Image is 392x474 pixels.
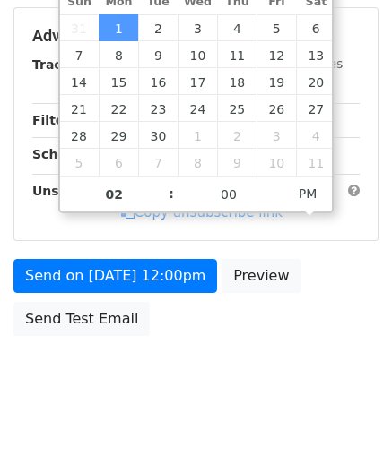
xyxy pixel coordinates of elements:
span: October 5, 2025 [60,149,100,176]
span: September 30, 2025 [138,122,178,149]
a: Send on [DATE] 12:00pm [13,259,217,293]
span: October 2, 2025 [217,122,257,149]
iframe: Chat Widget [302,388,392,474]
span: September 18, 2025 [217,68,257,95]
span: October 10, 2025 [257,149,296,176]
strong: Tracking [32,57,92,72]
span: September 2, 2025 [138,14,178,41]
span: September 14, 2025 [60,68,100,95]
span: September 9, 2025 [138,41,178,68]
span: October 7, 2025 [138,149,178,176]
span: September 19, 2025 [257,68,296,95]
span: September 3, 2025 [178,14,217,41]
span: September 6, 2025 [296,14,335,41]
strong: Schedule [32,147,97,161]
span: October 6, 2025 [99,149,138,176]
a: Preview [222,259,301,293]
span: September 1, 2025 [99,14,138,41]
a: Copy unsubscribe link [121,204,283,220]
span: October 9, 2025 [217,149,257,176]
span: September 21, 2025 [60,95,100,122]
span: : [169,176,174,211]
span: September 23, 2025 [138,95,178,122]
span: October 3, 2025 [257,122,296,149]
span: October 4, 2025 [296,122,335,149]
span: October 11, 2025 [296,149,335,176]
h5: Advanced [32,26,360,46]
span: September 11, 2025 [217,41,257,68]
span: September 17, 2025 [178,68,217,95]
span: September 28, 2025 [60,122,100,149]
span: September 20, 2025 [296,68,335,95]
span: September 12, 2025 [257,41,296,68]
span: September 13, 2025 [296,41,335,68]
strong: Filters [32,113,78,127]
span: September 24, 2025 [178,95,217,122]
strong: Unsubscribe [32,184,120,198]
a: Send Test Email [13,302,150,336]
span: August 31, 2025 [60,14,100,41]
span: Click to toggle [283,176,333,211]
span: September 7, 2025 [60,41,100,68]
span: September 5, 2025 [257,14,296,41]
span: September 10, 2025 [178,41,217,68]
span: September 26, 2025 [257,95,296,122]
input: Hour [60,177,170,212]
span: October 8, 2025 [178,149,217,176]
span: September 8, 2025 [99,41,138,68]
span: September 27, 2025 [296,95,335,122]
span: September 25, 2025 [217,95,257,122]
span: September 29, 2025 [99,122,138,149]
input: Minute [174,177,283,212]
span: September 16, 2025 [138,68,178,95]
span: September 22, 2025 [99,95,138,122]
span: September 15, 2025 [99,68,138,95]
span: September 4, 2025 [217,14,257,41]
span: October 1, 2025 [178,122,217,149]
